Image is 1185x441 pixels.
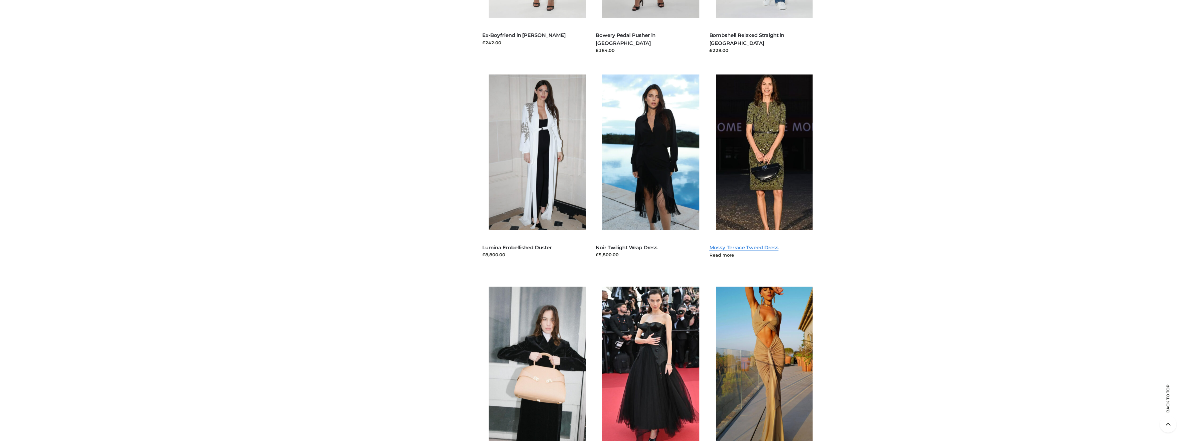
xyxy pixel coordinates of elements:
[1160,396,1177,413] span: Back to top
[709,252,734,258] a: Read more
[709,47,813,54] div: £228.00
[709,32,785,46] a: Bombshell Relaxed Straight in [GEOGRAPHIC_DATA]
[482,32,566,38] a: Ex-Boyfriend in [PERSON_NAME]
[596,244,658,251] a: Noir Twilight Wrap Dress
[596,47,699,54] div: £184.00
[482,244,552,251] a: Lumina Embellished Duster
[596,251,699,258] div: £5,800.00
[709,244,779,251] a: Mossy Terrace Tweed Dress
[482,251,586,258] div: £8,800.00
[482,39,586,46] div: £242.00
[596,32,656,46] a: Bowery Pedal Pusher in [GEOGRAPHIC_DATA]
